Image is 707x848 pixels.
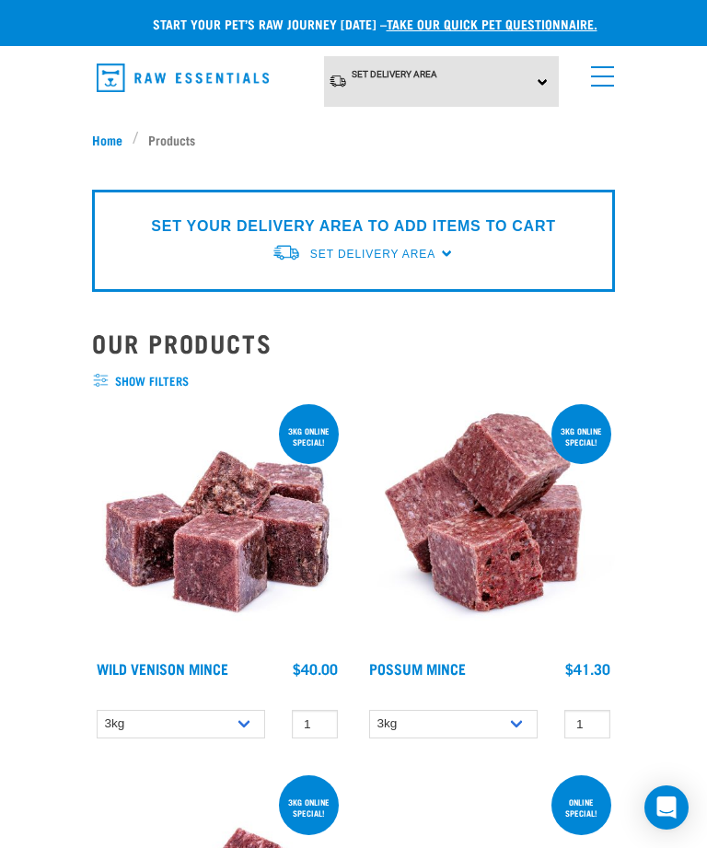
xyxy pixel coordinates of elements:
input: 1 [564,710,610,738]
a: Possum Mince [369,664,466,672]
a: Wild Venison Mince [97,664,228,672]
div: 3kg online special! [551,417,611,456]
img: van-moving.png [272,243,301,262]
img: van-moving.png [329,74,347,88]
div: 3kg online special! [279,788,339,827]
h2: Our Products [92,329,615,357]
span: Home [92,130,122,149]
img: 1102 Possum Mince 01 [365,401,615,651]
span: show filters [92,372,615,390]
nav: breadcrumbs [92,130,615,149]
span: Set Delivery Area [352,69,437,79]
div: ONLINE SPECIAL! [551,788,611,827]
p: SET YOUR DELIVERY AREA TO ADD ITEMS TO CART [151,215,555,238]
a: menu [582,55,615,88]
a: take our quick pet questionnaire. [387,20,597,27]
a: Home [92,130,133,149]
div: Open Intercom Messenger [644,785,689,830]
input: 1 [292,710,338,738]
span: Set Delivery Area [310,248,435,261]
div: $40.00 [293,660,338,677]
div: 3kg online special! [279,417,339,456]
div: $41.30 [565,660,610,677]
img: Pile Of Cubed Wild Venison Mince For Pets [92,401,342,651]
img: Raw Essentials Logo [97,64,269,92]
